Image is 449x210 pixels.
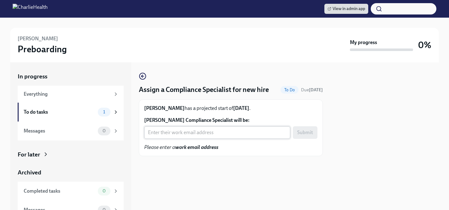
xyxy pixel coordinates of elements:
[18,43,67,55] h3: Preboarding
[350,39,377,46] strong: My progress
[233,105,249,111] strong: [DATE]
[99,128,109,133] span: 0
[144,144,218,150] em: Please enter a
[139,85,269,94] h4: Assign a Compliance Specialist for new hire
[18,150,40,159] div: For later
[328,6,365,12] span: View in admin app
[24,128,95,134] div: Messages
[18,168,124,177] a: Archived
[18,103,124,122] a: To do tasks1
[18,72,124,81] a: In progress
[18,35,58,42] h6: [PERSON_NAME]
[18,150,124,159] a: For later
[24,91,110,98] div: Everything
[13,4,48,14] img: CharlieHealth
[418,39,431,51] h3: 0%
[24,188,95,195] div: Completed tasks
[144,105,185,111] strong: [PERSON_NAME]
[144,105,317,112] p: has a projected start of .
[99,110,109,114] span: 1
[324,4,368,14] a: View in admin app
[144,117,317,124] label: [PERSON_NAME] Compliance Specialist will be:
[99,189,109,193] span: 0
[144,126,290,139] input: Enter their work email address
[175,144,218,150] strong: work email address
[18,122,124,140] a: Messages0
[309,87,323,93] strong: [DATE]
[18,182,124,201] a: Completed tasks0
[281,88,298,92] span: To Do
[18,86,124,103] a: Everything
[301,87,323,93] span: Due
[301,87,323,93] span: September 12th, 2025 09:00
[24,109,95,116] div: To do tasks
